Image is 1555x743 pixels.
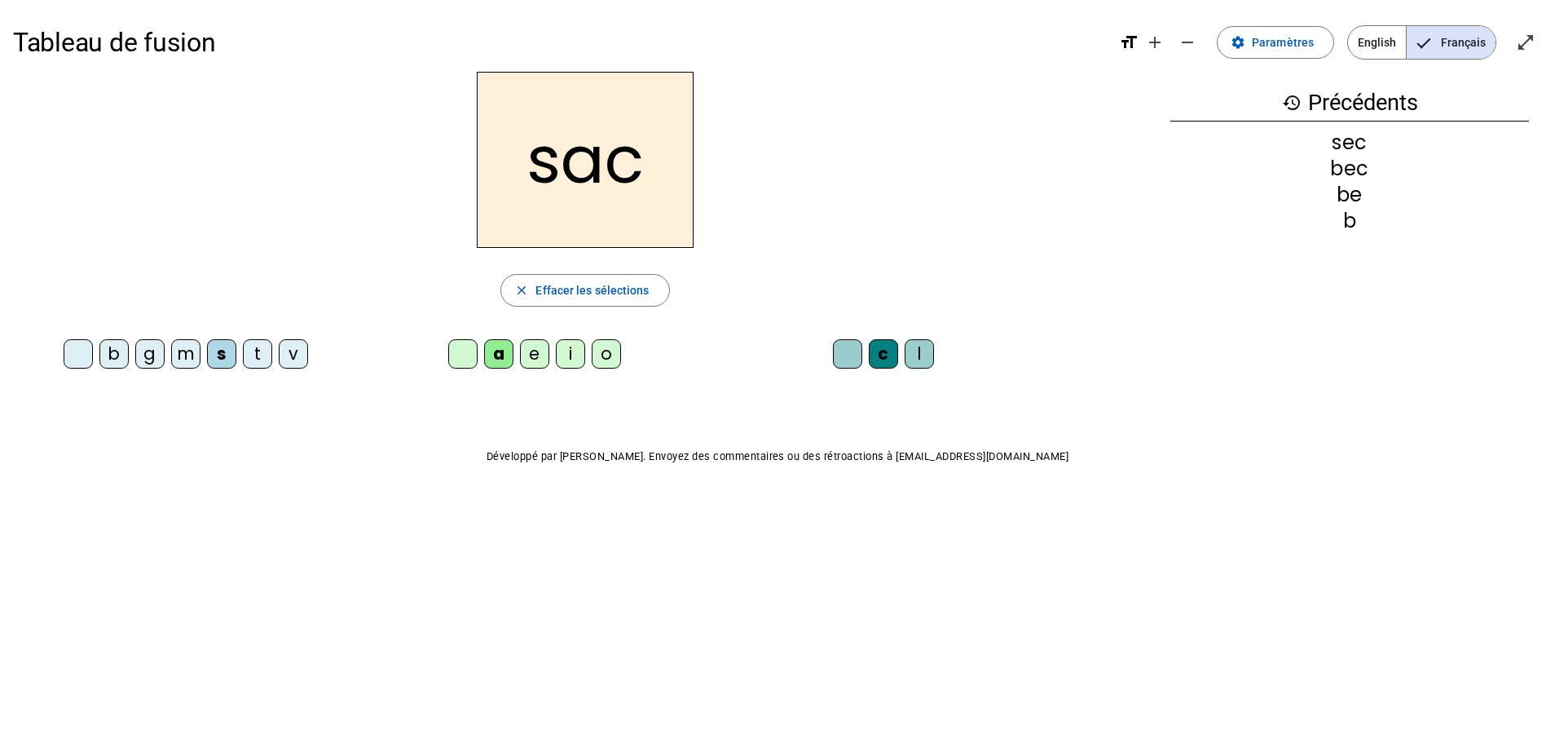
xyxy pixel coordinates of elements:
mat-icon: settings [1231,35,1245,50]
button: Effacer les sélections [500,274,669,307]
button: Augmenter la taille de la police [1139,26,1171,59]
div: e [520,339,549,369]
div: l [905,339,934,369]
div: b [1170,211,1529,231]
div: g [135,339,165,369]
mat-icon: format_size [1119,33,1139,52]
div: o [592,339,621,369]
mat-icon: add [1145,33,1165,52]
h3: Précédents [1170,85,1529,122]
span: Paramètres [1252,33,1314,52]
div: sec [1170,133,1529,153]
h2: sac [477,72,694,248]
div: t [243,339,272,369]
div: i [556,339,585,369]
button: Entrer en plein écran [1509,26,1542,59]
mat-button-toggle-group: Language selection [1347,25,1496,60]
mat-icon: history [1282,93,1302,113]
div: m [171,339,200,369]
span: English [1348,26,1406,59]
div: v [279,339,308,369]
div: b [99,339,129,369]
div: bec [1170,159,1529,179]
mat-icon: open_in_full [1516,33,1535,52]
div: be [1170,185,1529,205]
span: Français [1407,26,1496,59]
div: c [869,339,898,369]
button: Paramètres [1217,26,1334,59]
div: a [484,339,513,369]
p: Développé par [PERSON_NAME]. Envoyez des commentaires ou des rétroactions à [EMAIL_ADDRESS][DOMAI... [13,447,1542,467]
mat-icon: close [514,283,529,298]
mat-icon: remove [1178,33,1197,52]
span: Effacer les sélections [535,281,649,300]
div: s [207,339,236,369]
h1: Tableau de fusion [13,16,1106,69]
button: Diminuer la taille de la police [1171,26,1204,59]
